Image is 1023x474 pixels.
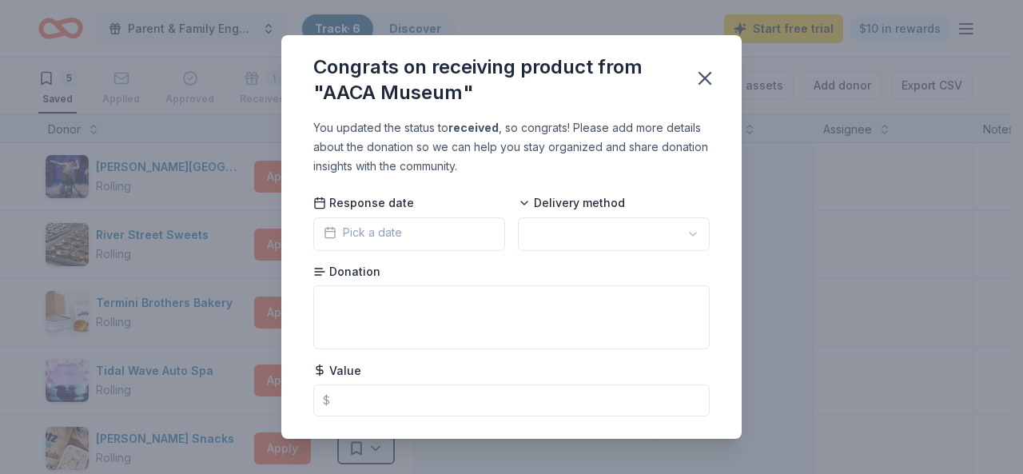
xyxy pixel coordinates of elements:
button: Pick a date [313,217,505,251]
b: received [448,121,499,134]
span: Donation [313,264,380,280]
span: Delivery method [518,195,625,211]
span: Value [313,363,361,379]
span: Response date [313,195,414,211]
div: Congrats on receiving product from "AACA Museum" [313,54,675,106]
span: Pick a date [324,223,402,242]
div: You updated the status to , so congrats! Please add more details about the donation so we can hel... [313,118,710,176]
